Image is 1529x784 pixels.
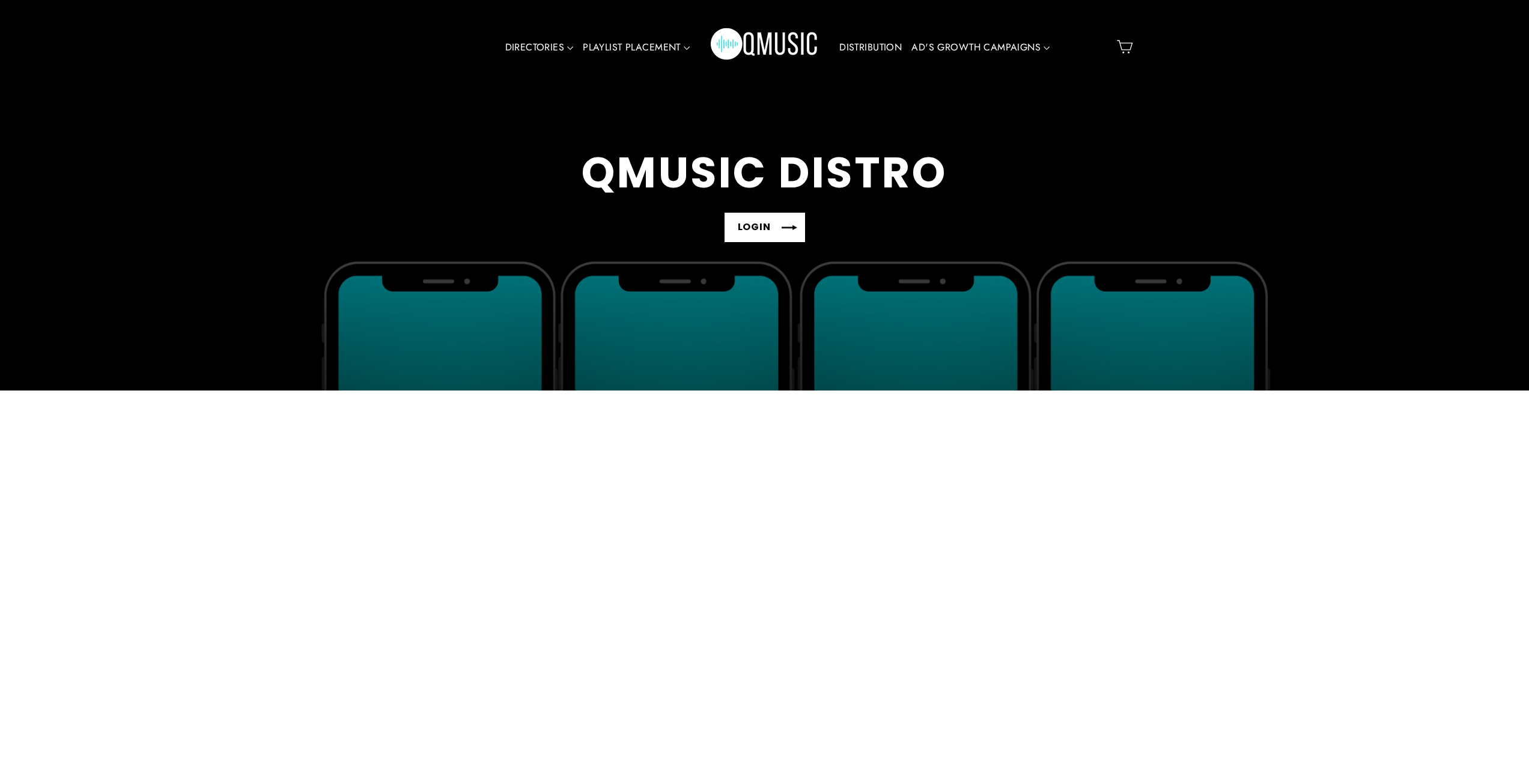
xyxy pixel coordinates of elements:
a: PLAYLIST PLACEMENT [578,34,695,61]
a: LOGIN [725,213,805,242]
div: Primary [463,12,1067,82]
a: AD'S GROWTH CAMPAIGNS [907,34,1054,61]
div: QMUSIC DISTRO [582,148,947,198]
a: DISTRIBUTION [834,34,907,61]
iframe: Signup [398,390,1131,716]
a: DIRECTORIES [500,34,579,61]
img: Q Music Promotions [711,20,819,74]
